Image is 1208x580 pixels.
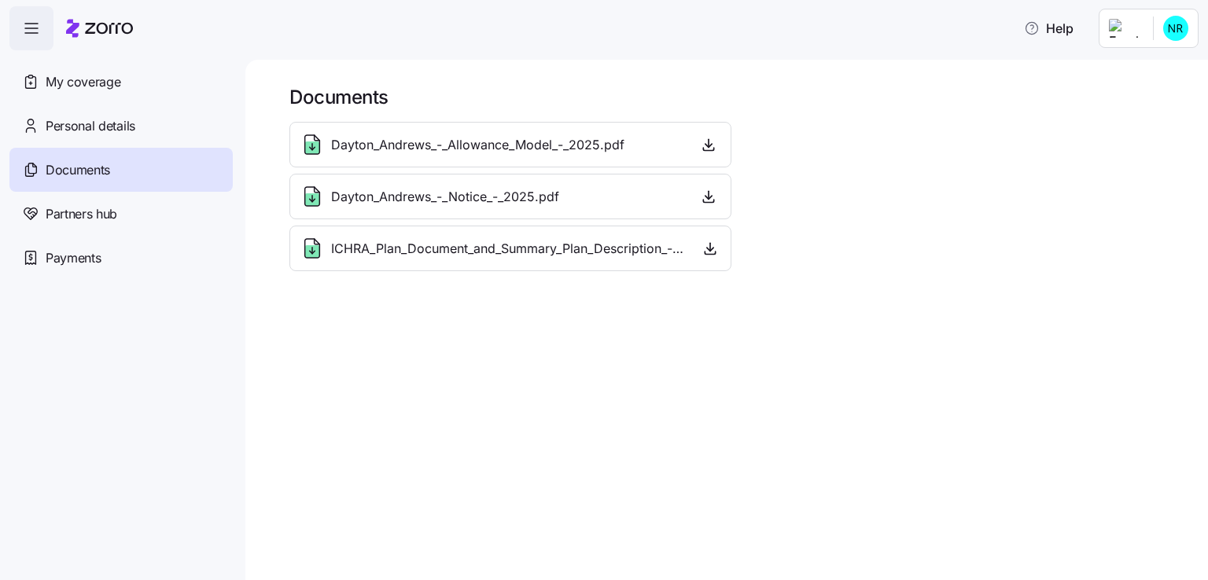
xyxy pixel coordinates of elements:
a: Partners hub [9,192,233,236]
span: Partners hub [46,204,117,224]
a: Payments [9,236,233,280]
span: My coverage [46,72,120,92]
span: Dayton_Andrews_-_Allowance_Model_-_2025.pdf [331,135,624,155]
span: Personal details [46,116,135,136]
img: f43a31eb21f09e6884c2e8473377fcd0 [1163,16,1188,41]
span: Payments [46,248,101,268]
span: ICHRA_Plan_Document_and_Summary_Plan_Description_-_2025.pdf [331,239,686,259]
a: Documents [9,148,233,192]
span: Documents [46,160,110,180]
span: Help [1024,19,1074,38]
a: My coverage [9,60,233,104]
span: Dayton_Andrews_-_Notice_-_2025.pdf [331,187,559,207]
a: Personal details [9,104,233,148]
img: Employer logo [1109,19,1140,38]
button: Help [1011,13,1086,44]
h1: Documents [289,85,1186,109]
